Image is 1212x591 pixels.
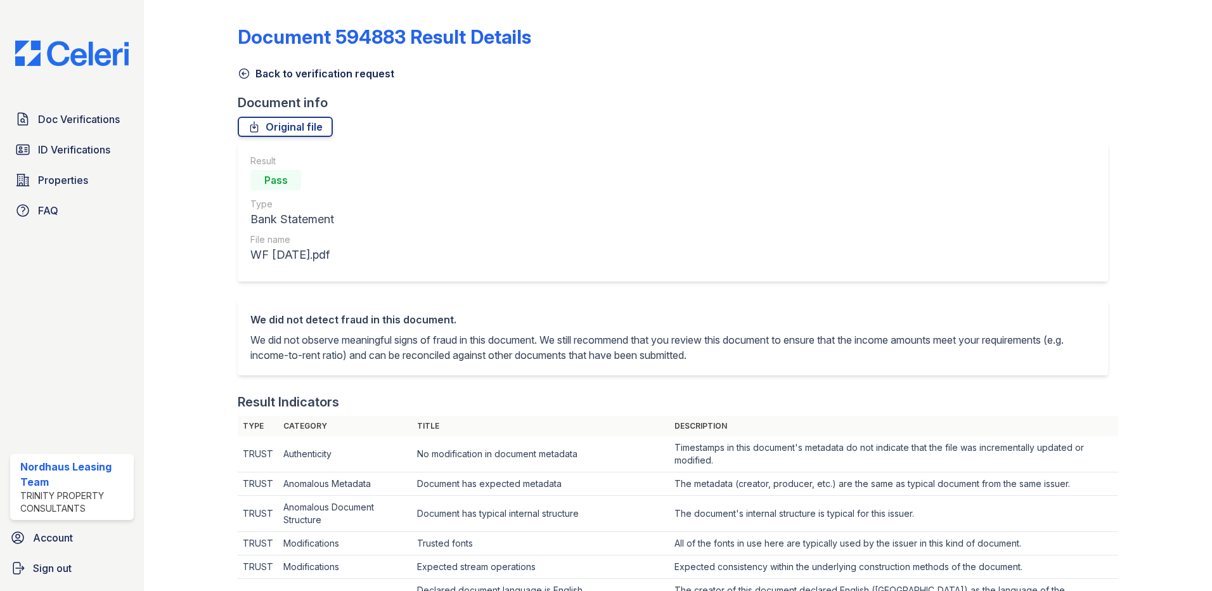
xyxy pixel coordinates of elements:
[669,436,1119,472] td: Timestamps in this document's metadata do not indicate that the file was incrementally updated or...
[669,496,1119,532] td: The document's internal structure is typical for this issuer.
[33,561,72,576] span: Sign out
[250,332,1095,363] p: We did not observe meaningful signs of fraud in this document. We still recommend that you review...
[10,137,134,162] a: ID Verifications
[33,530,73,545] span: Account
[238,94,1118,112] div: Document info
[238,416,278,436] th: Type
[238,436,278,472] td: TRUST
[250,155,334,167] div: Result
[238,25,531,48] a: Document 594883 Result Details
[412,555,669,579] td: Expected stream operations
[278,436,412,472] td: Authenticity
[10,107,134,132] a: Doc Verifications
[412,416,669,436] th: Title
[238,117,333,137] a: Original file
[38,142,110,157] span: ID Verifications
[250,170,301,190] div: Pass
[278,496,412,532] td: Anomalous Document Structure
[278,555,412,579] td: Modifications
[238,532,278,555] td: TRUST
[20,459,129,490] div: Nordhaus Leasing Team
[669,555,1119,579] td: Expected consistency within the underlying construction methods of the document.
[238,393,339,411] div: Result Indicators
[10,198,134,223] a: FAQ
[412,496,669,532] td: Document has typical internal structure
[5,555,139,581] a: Sign out
[238,496,278,532] td: TRUST
[250,211,334,228] div: Bank Statement
[20,490,129,515] div: Trinity Property Consultants
[412,436,669,472] td: No modification in document metadata
[238,66,394,81] a: Back to verification request
[5,525,139,550] a: Account
[250,233,334,246] div: File name
[250,312,1095,327] div: We did not detect fraud in this document.
[38,203,58,218] span: FAQ
[278,472,412,496] td: Anomalous Metadata
[669,472,1119,496] td: The metadata (creator, producer, etc.) are the same as typical document from the same issuer.
[238,472,278,496] td: TRUST
[238,555,278,579] td: TRUST
[669,532,1119,555] td: All of the fonts in use here are typically used by the issuer in this kind of document.
[38,112,120,127] span: Doc Verifications
[278,416,412,436] th: Category
[412,532,669,555] td: Trusted fonts
[669,416,1119,436] th: Description
[38,172,88,188] span: Properties
[10,167,134,193] a: Properties
[278,532,412,555] td: Modifications
[412,472,669,496] td: Document has expected metadata
[250,246,334,264] div: WF [DATE].pdf
[5,41,139,66] img: CE_Logo_Blue-a8612792a0a2168367f1c8372b55b34899dd931a85d93a1a3d3e32e68fde9ad4.png
[250,198,334,211] div: Type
